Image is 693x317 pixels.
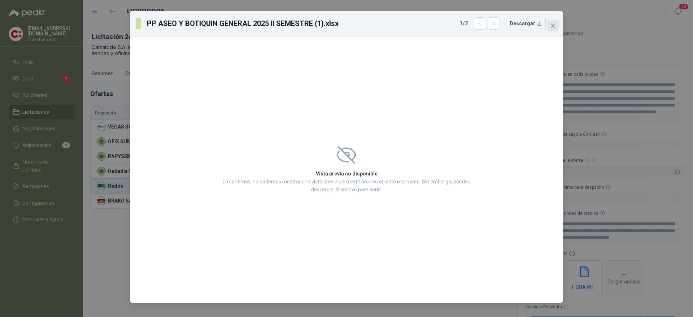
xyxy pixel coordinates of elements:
h2: Vista previa no disponible [221,170,472,178]
p: Lo sentimos, no podemos mostrar una vista previa para este archivo en este momento. Sin embargo, ... [221,178,472,194]
button: Descargar [506,17,546,30]
h3: PP ASEO Y BOTIQUIN GENERAL 2025 II SEMESTRE (1).xlsx [147,18,339,29]
span: close [550,23,556,29]
span: 1 / 2 [459,19,468,28]
button: Close [547,20,559,31]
